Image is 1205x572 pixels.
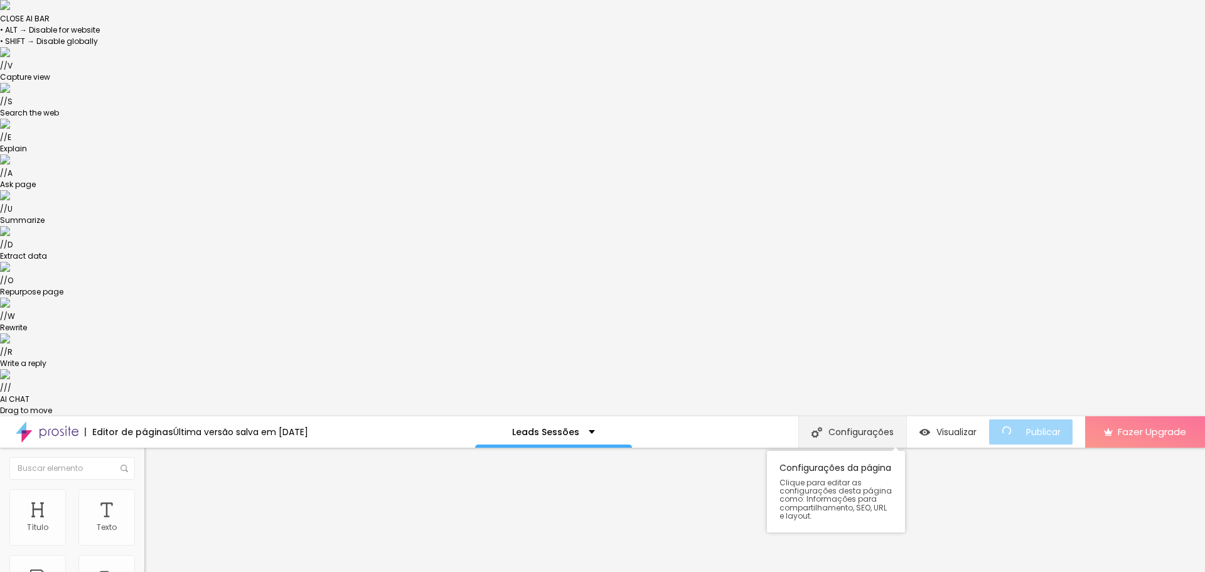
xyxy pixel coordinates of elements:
img: Icone [120,465,128,472]
div: Configurações [798,416,906,448]
button: Publicar [989,419,1073,445]
div: Texto [97,523,117,532]
div: Última versão salva em [DATE] [173,428,308,436]
p: Leads Sessões [512,428,579,436]
div: Configurações da página [767,451,905,532]
span: Visualizar [936,427,977,437]
img: Icone [811,427,822,438]
img: view-1.svg [919,427,930,438]
span: Publicar [1026,427,1061,437]
div: Editor de páginas [85,428,173,436]
span: Fazer Upgrade [1118,426,1186,437]
button: Visualizar [907,419,989,445]
span: Clique para editar as configurações desta página como: Informações para compartilhamento, SEO, UR... [779,478,892,520]
button: Fazer Upgrade [1085,416,1205,448]
input: Buscar elemento [9,457,135,480]
div: Título [27,523,48,532]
